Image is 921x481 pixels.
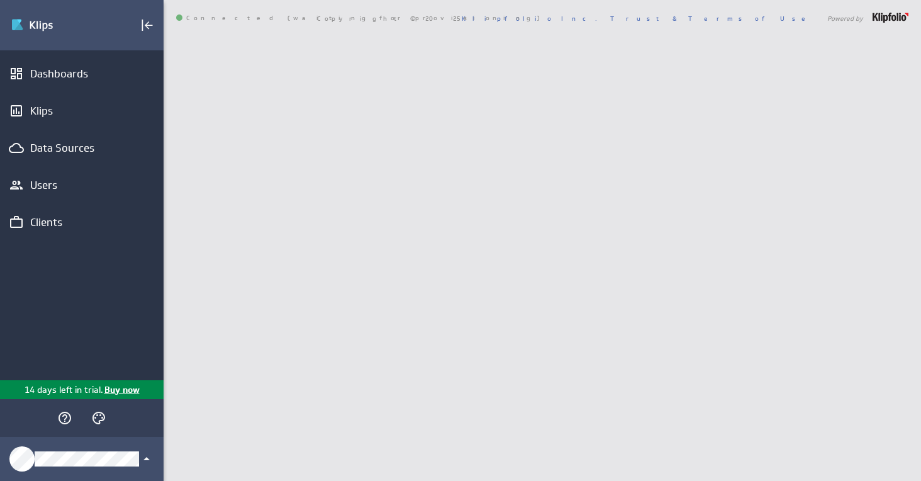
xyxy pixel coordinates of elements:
svg: Themes [91,410,106,426]
div: Themes [88,407,109,429]
div: Users [30,178,133,192]
p: Buy now [103,383,140,397]
div: Help [54,407,75,429]
div: Clients [30,215,133,229]
div: Go to Dashboards [11,15,99,35]
span: Powered by [827,15,863,21]
img: logo-footer.png [873,13,908,23]
div: Dashboards [30,67,133,81]
div: Klips [30,104,133,118]
p: 14 days left in trial. [25,383,103,397]
img: Klipfolio klips logo [11,15,99,35]
div: Collapse [137,14,158,36]
span: Connected (waiting for provisioning): ID: dpnc-21 Online: true [176,14,542,22]
div: Data Sources [30,141,133,155]
a: Trust & Terms of Use [610,14,814,23]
